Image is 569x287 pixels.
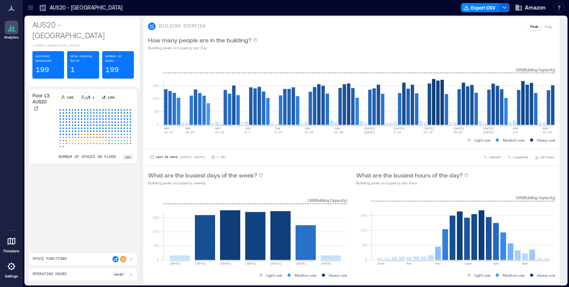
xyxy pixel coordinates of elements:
p: Assigned Headcount [35,54,61,63]
text: AUG [543,127,548,130]
text: [DATE] [394,127,405,130]
tspan: 0 [157,257,159,262]
p: Peak [530,23,538,29]
a: Settings [2,257,21,281]
text: AUG [513,127,519,130]
p: AUS20 - [GEOGRAPHIC_DATA] [32,19,134,40]
text: 10-16 [543,131,552,134]
tspan: 150 [152,215,159,220]
p: 199 [35,65,49,76]
text: MAY [215,127,221,130]
p: 199 [67,94,74,100]
text: 18-24 [185,131,194,134]
text: 4am [406,262,412,265]
text: 8am [435,262,441,265]
text: [DATE] [423,127,434,130]
button: COMPARE [506,153,530,161]
p: Building peak occupancy per Day [148,45,257,51]
p: Light use [474,137,490,143]
button: EXPORT [482,153,503,161]
span: COMPARE [513,155,528,160]
tspan: 50 [154,109,159,114]
p: Floorplans [3,249,19,253]
text: 12pm [464,262,471,265]
tspan: 0 [365,257,367,262]
p: Heavy use [537,272,555,278]
text: 13-19 [423,131,432,134]
p: Avg [545,23,551,29]
text: [DATE] [364,127,375,130]
tspan: 100 [360,228,367,232]
p: Building peak occupancy per Hour [356,180,469,186]
text: 25-31 [215,131,224,134]
span: EXPORT [489,155,501,160]
text: [DATE] [483,127,494,130]
text: [DATE] [245,262,256,265]
p: Light use [266,272,282,278]
p: 199 [105,65,119,76]
text: [DATE] [195,262,206,265]
text: MAY [185,127,191,130]
text: 4pm [493,262,499,265]
p: Analytics [4,35,19,40]
p: Settings [5,274,18,279]
p: AUS20 - [GEOGRAPHIC_DATA] [50,4,122,11]
button: Last 90 Days |[DATE]-[DATE] [148,153,206,161]
tspan: 0 [157,122,159,127]
span: OPTIONS [540,155,554,160]
p: Space Functions [32,256,67,262]
p: Operating Hours [32,271,67,277]
text: 11-17 [164,131,173,134]
text: JUN [275,127,280,130]
text: MAY [164,127,170,130]
p: 1 Day [217,155,226,160]
text: 8-14 [275,131,282,134]
p: Number of Desks [105,54,131,63]
text: [DATE] [220,262,231,265]
p: How many people are in the building? [148,35,251,45]
text: 3-9 [513,131,519,134]
p: / [85,94,86,100]
text: 6-12 [394,131,401,134]
p: Medium use [503,272,525,278]
tspan: 50 [363,243,367,247]
p: Heavy use [329,272,347,278]
p: Light use [474,272,490,278]
p: [STREET_ADDRESS][US_STATE] [32,44,134,48]
text: 12am [377,262,384,265]
p: 8a - 6p [114,272,123,277]
text: 1-7 [245,131,251,134]
p: 1 [92,94,95,100]
button: Amazon [513,2,548,14]
p: 1 [70,65,75,76]
tspan: 150 [360,213,367,218]
p: Medium use [294,272,317,278]
span: Amazon [525,4,545,11]
button: OPTIONS [533,153,555,161]
text: JUN [334,127,340,130]
text: [DATE] [483,131,494,134]
text: JUN [245,127,251,130]
p: number of spaces on floor [59,154,116,160]
p: Heavy use [537,137,555,143]
p: Medium use [503,137,525,143]
text: [DATE] [296,262,307,265]
text: [DATE] [453,127,464,130]
p: Floor 13: AUS20 [32,92,56,105]
text: 22-28 [334,131,343,134]
text: [DATE] [270,262,281,265]
p: Desk-sharing ratio [70,54,96,63]
a: Floorplans [1,232,22,256]
text: 15-21 [304,131,313,134]
a: Analytics [2,18,21,42]
tspan: 100 [152,96,159,101]
tspan: 50 [154,243,159,248]
p: 290 [125,155,131,160]
button: Export CSV [461,3,500,12]
tspan: 150 [152,83,159,88]
p: What are the busiest hours of the day? [356,171,463,180]
text: [DATE] [321,262,332,265]
p: BUILDING OVERVIEW [159,23,205,29]
p: 199 [108,94,114,100]
text: 20-26 [453,131,462,134]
